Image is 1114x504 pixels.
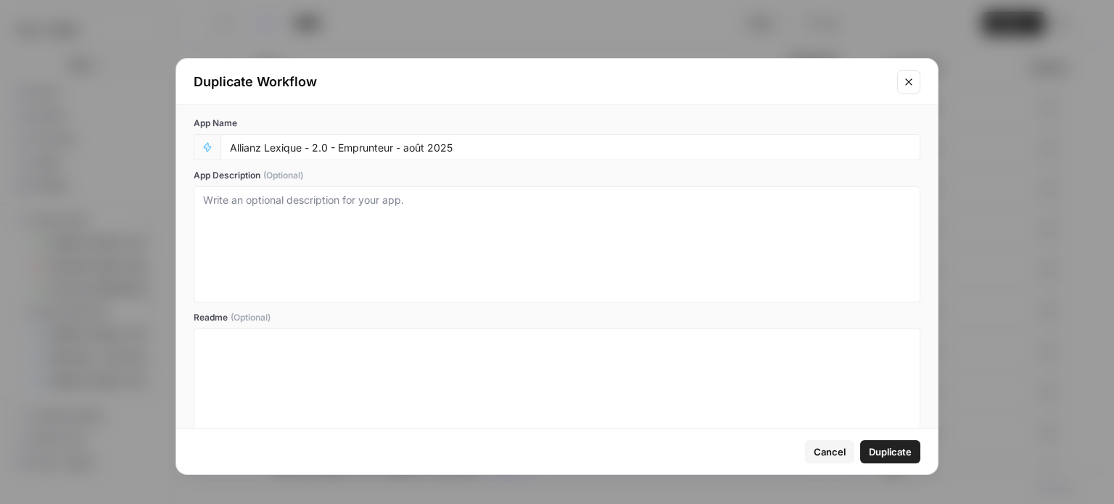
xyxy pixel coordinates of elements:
[230,141,911,154] input: Untitled
[814,445,846,459] span: Cancel
[860,440,920,463] button: Duplicate
[194,117,920,130] label: App Name
[231,311,271,324] span: (Optional)
[869,445,912,459] span: Duplicate
[194,311,920,324] label: Readme
[263,169,303,182] span: (Optional)
[194,72,888,92] div: Duplicate Workflow
[897,70,920,94] button: Close modal
[194,169,920,182] label: App Description
[805,440,854,463] button: Cancel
